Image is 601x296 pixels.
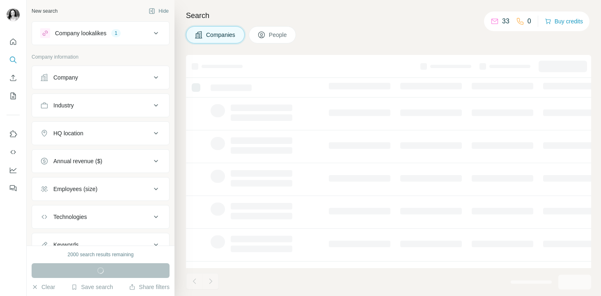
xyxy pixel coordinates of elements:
[32,23,169,43] button: Company lookalikes1
[7,89,20,103] button: My lists
[53,129,83,137] div: HQ location
[71,283,113,291] button: Save search
[32,283,55,291] button: Clear
[32,123,169,143] button: HQ location
[32,53,170,61] p: Company information
[68,251,134,258] div: 2000 search results remaining
[7,71,20,85] button: Enrich CSV
[545,16,583,27] button: Buy credits
[206,31,236,39] span: Companies
[7,145,20,159] button: Use Surfe API
[7,8,20,21] img: Avatar
[528,16,531,26] p: 0
[32,179,169,199] button: Employees (size)
[7,181,20,196] button: Feedback
[55,29,106,37] div: Company lookalikes
[111,30,121,37] div: 1
[502,16,509,26] p: 33
[7,163,20,178] button: Dashboard
[32,207,169,227] button: Technologies
[129,283,170,291] button: Share filters
[143,5,174,17] button: Hide
[7,52,20,67] button: Search
[53,241,78,249] div: Keywords
[32,7,57,15] div: New search
[269,31,288,39] span: People
[53,157,102,165] div: Annual revenue ($)
[53,213,87,221] div: Technologies
[32,96,169,115] button: Industry
[186,10,591,21] h4: Search
[32,151,169,171] button: Annual revenue ($)
[53,185,97,193] div: Employees (size)
[32,68,169,87] button: Company
[7,127,20,141] button: Use Surfe on LinkedIn
[53,101,74,109] div: Industry
[53,73,78,82] div: Company
[7,34,20,49] button: Quick start
[32,235,169,255] button: Keywords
